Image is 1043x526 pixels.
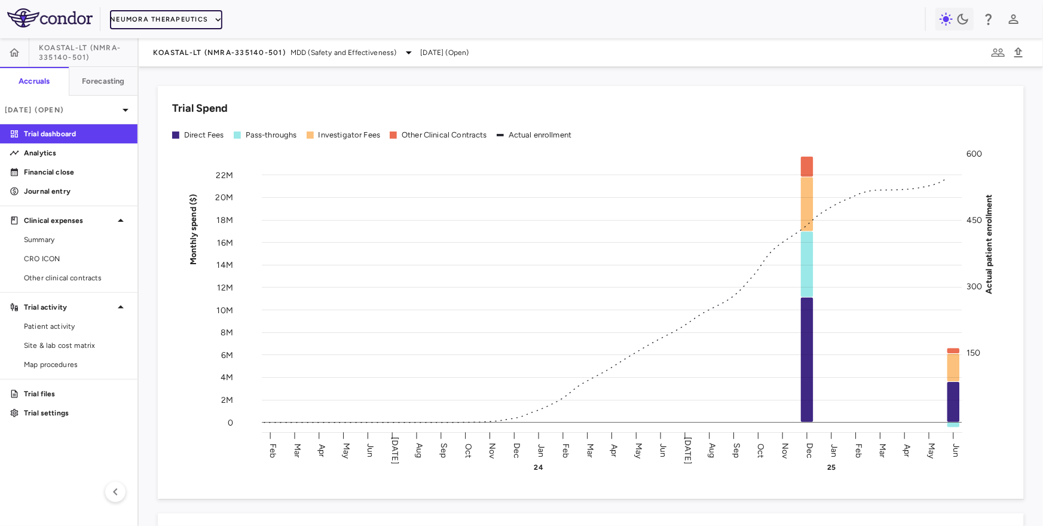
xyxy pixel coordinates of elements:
span: Site & lab cost matrix [24,340,128,351]
text: Oct [756,443,766,457]
text: Oct [463,443,473,457]
text: May [926,442,937,458]
text: Nov [780,442,790,458]
text: Dec [805,442,815,458]
img: logo-full-SnFGN8VE.png [7,8,93,27]
span: Summary [24,234,128,245]
text: [DATE] [683,437,693,464]
span: [DATE] (Open) [421,47,469,58]
text: Apr [903,444,913,457]
text: Jun [951,444,961,457]
tspan: 18M [217,215,233,225]
text: [DATE] [390,437,400,464]
button: Neumora Therapeutics [110,10,222,29]
p: [DATE] (Open) [5,105,118,115]
text: 25 [827,463,836,472]
h6: Accruals [19,76,50,87]
text: Dec [512,442,522,458]
text: Apr [317,444,327,457]
tspan: 8M [221,328,233,338]
span: MDD (Safety and Effectiveness) [290,47,397,58]
text: May [341,442,351,458]
text: Aug [707,443,717,458]
span: Patient activity [24,321,128,332]
p: Trial settings [24,408,128,418]
tspan: 20M [216,192,233,203]
text: Jan [536,444,546,457]
p: Journal entry [24,186,128,197]
tspan: Actual patient enrollment [984,194,995,294]
span: KOASTAL-LT (NMRA-335140-501) [153,48,286,57]
text: Aug [414,443,424,458]
text: Jun [658,444,668,457]
h6: Forecasting [82,76,125,87]
tspan: 22M [216,170,233,180]
tspan: 4M [221,372,233,383]
text: Feb [561,443,571,457]
p: Clinical expenses [24,215,114,226]
p: Trial dashboard [24,129,128,139]
p: Financial close [24,167,128,178]
span: Map procedures [24,359,128,370]
div: Other Clinical Contracts [402,130,487,140]
text: May [634,442,644,458]
text: Mar [292,443,302,457]
text: Jun [366,444,376,457]
span: CRO ICON [24,253,128,264]
h6: Trial Spend [172,100,228,117]
tspan: 150 [967,348,981,358]
tspan: 300 [967,282,983,292]
tspan: 16M [218,237,233,247]
text: Feb [268,443,278,457]
tspan: 12M [218,283,233,293]
text: Apr [610,444,620,457]
text: Sep [732,443,742,458]
p: Analytics [24,148,128,158]
tspan: 14M [217,260,233,270]
tspan: Monthly spend ($) [188,194,198,265]
tspan: 0 [228,417,233,427]
text: Mar [585,443,595,457]
tspan: 450 [967,215,983,225]
div: Investigator Fees [319,130,381,140]
tspan: 6M [221,350,233,360]
p: Trial activity [24,302,114,313]
span: Other clinical contracts [24,273,128,283]
tspan: 2M [221,395,233,405]
span: KOASTAL-LT (NMRA-335140-501) [39,43,137,62]
text: Sep [439,443,449,458]
text: Nov [488,442,498,458]
p: Trial files [24,389,128,399]
div: Direct Fees [184,130,224,140]
tspan: 600 [967,149,983,159]
tspan: 10M [217,305,233,315]
text: 24 [534,463,543,472]
div: Actual enrollment [509,130,572,140]
text: Feb [854,443,864,457]
div: Pass-throughs [246,130,297,140]
text: Jan [829,444,839,457]
text: Mar [878,443,888,457]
